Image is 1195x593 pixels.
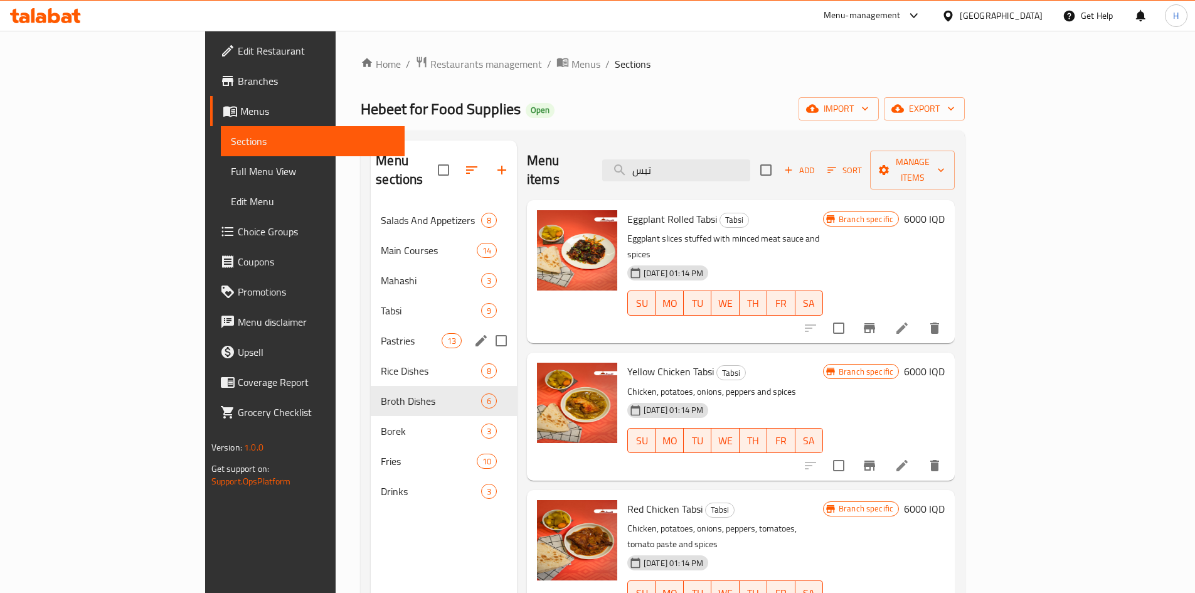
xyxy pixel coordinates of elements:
span: SU [633,432,651,450]
span: [DATE] 01:14 PM [639,404,708,416]
span: Restaurants management [430,56,542,72]
span: Open [526,105,555,115]
span: Menus [240,104,395,119]
button: SU [627,291,656,316]
input: search [602,159,750,181]
span: Sort sections [457,155,487,185]
a: Support.OpsPlatform [211,473,291,489]
span: WE [716,294,734,313]
span: Salads And Appetizers [381,213,481,228]
a: Menus [210,96,405,126]
button: FR [767,428,795,453]
span: WE [716,432,734,450]
a: Full Menu View [221,156,405,186]
a: Edit menu item [895,458,910,473]
img: Eggplant Rolled Tabsi [537,210,617,291]
span: 8 [482,365,496,377]
span: SA [800,294,818,313]
div: Salads And Appetizers8 [371,205,517,235]
a: Sections [221,126,405,156]
p: Chicken, potatoes, onions, peppers and spices [627,384,823,400]
span: Menus [571,56,600,72]
div: items [481,273,497,288]
span: Sections [615,56,651,72]
div: items [477,243,497,258]
span: [DATE] 01:14 PM [639,267,708,279]
div: Drinks3 [371,476,517,506]
span: TU [689,294,706,313]
img: Red Chicken Tabsi [537,500,617,580]
span: Branch specific [834,503,898,515]
div: Tabsi [720,213,749,228]
span: import [809,101,869,117]
div: Pastries [381,333,441,348]
span: Tabsi [381,303,481,318]
button: Sort [824,161,865,180]
span: Edit Menu [231,194,395,209]
span: 3 [482,425,496,437]
span: H [1173,9,1179,23]
h2: Menu items [527,151,587,189]
div: items [481,303,497,318]
span: Add [782,163,816,178]
span: SA [800,432,818,450]
div: Fries10 [371,446,517,476]
div: Mahashi [381,273,481,288]
span: Broth Dishes [381,393,481,409]
button: MO [656,428,683,453]
span: Red Chicken Tabsi [627,500,703,518]
span: 10 [477,456,496,467]
span: Borek [381,424,481,439]
h6: 6000 IQD [904,363,945,380]
div: Tabsi9 [371,296,517,326]
span: Main Courses [381,243,476,258]
span: FR [772,432,790,450]
span: Hebeet for Food Supplies [361,95,521,123]
div: Pastries13edit [371,326,517,356]
div: [GEOGRAPHIC_DATA] [960,9,1043,23]
div: Open [526,103,555,118]
button: SU [627,428,656,453]
p: Eggplant slices stuffed with minced meat sauce and spices [627,231,823,262]
div: items [481,484,497,499]
span: Menu disclaimer [238,314,395,329]
span: Eggplant Rolled Tabsi [627,210,717,228]
h6: 6000 IQD [904,210,945,228]
a: Menus [556,56,600,72]
span: Select to update [826,452,852,479]
span: TU [689,432,706,450]
span: Coupons [238,254,395,269]
div: items [442,333,462,348]
span: Promotions [238,284,395,299]
span: Rice Dishes [381,363,481,378]
span: Branches [238,73,395,88]
button: delete [920,313,950,343]
div: Drinks [381,484,481,499]
button: Branch-specific-item [854,313,884,343]
button: TH [740,291,767,316]
span: Select all sections [430,157,457,183]
button: Add section [487,155,517,185]
a: Restaurants management [415,56,542,72]
a: Edit Restaurant [210,36,405,66]
span: 14 [477,245,496,257]
button: FR [767,291,795,316]
button: import [799,97,879,120]
img: Yellow Chicken Tabsi [537,363,617,443]
button: delete [920,451,950,481]
button: edit [472,331,491,350]
li: / [605,56,610,72]
h2: Menu sections [376,151,438,189]
span: Sort [827,163,862,178]
h6: 6000 IQD [904,500,945,518]
span: Branch specific [834,366,898,378]
span: MO [661,432,678,450]
span: Tabsi [717,366,745,380]
a: Edit menu item [895,321,910,336]
span: 3 [482,275,496,287]
button: SA [795,291,823,316]
span: Version: [211,439,242,456]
